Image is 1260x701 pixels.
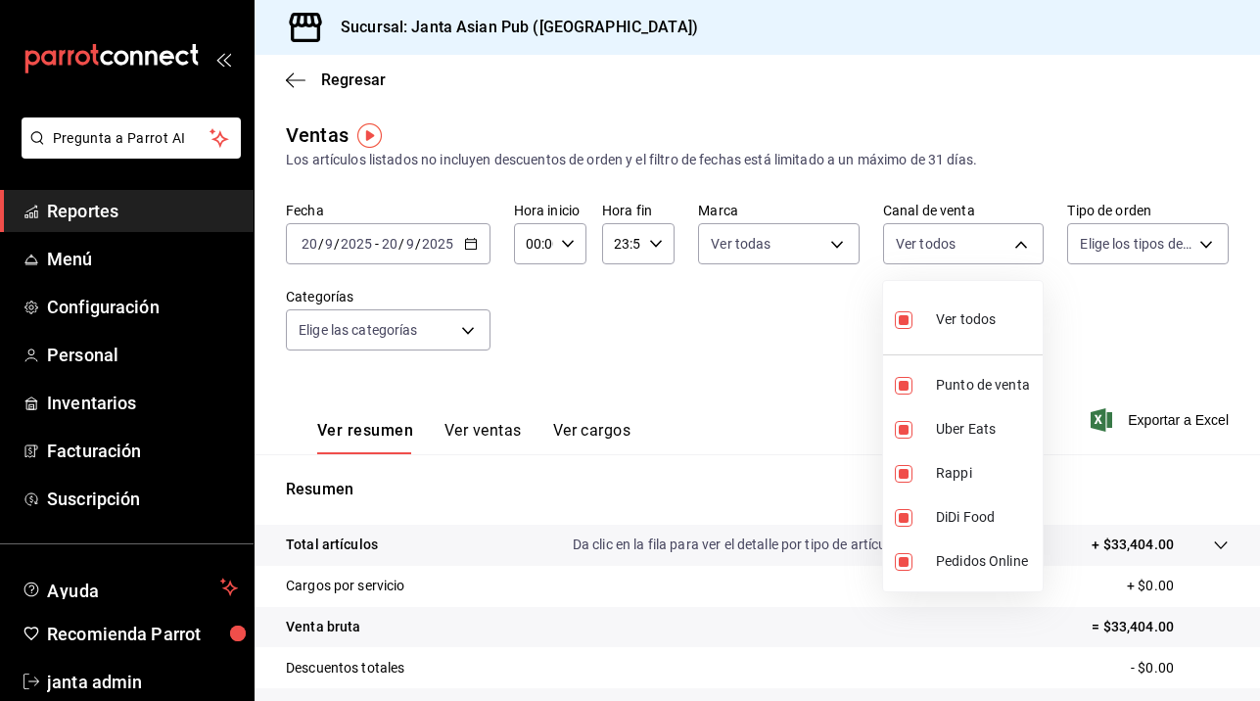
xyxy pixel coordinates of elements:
[936,419,1035,440] span: Uber Eats
[936,507,1035,528] span: DiDi Food
[936,375,1035,396] span: Punto de venta
[357,123,382,148] img: Tooltip marker
[936,309,996,330] span: Ver todos
[936,463,1035,484] span: Rappi
[936,551,1035,572] span: Pedidos Online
